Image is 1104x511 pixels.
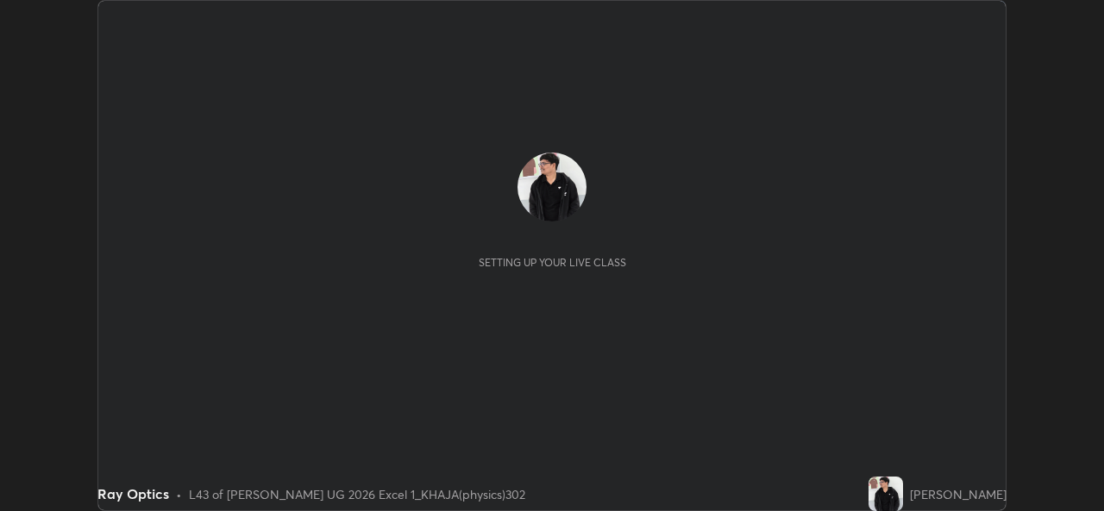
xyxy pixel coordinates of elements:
div: • [176,485,182,503]
div: [PERSON_NAME] [910,485,1007,503]
div: Setting up your live class [479,256,626,269]
div: Ray Optics [97,483,169,504]
img: 4766bca9ca784790842c9214940fd31b.jpg [869,477,903,511]
img: 4766bca9ca784790842c9214940fd31b.jpg [517,153,586,221]
div: L43 of [PERSON_NAME] UG 2026 Excel 1_KHAJA(physics)302 [189,485,525,503]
